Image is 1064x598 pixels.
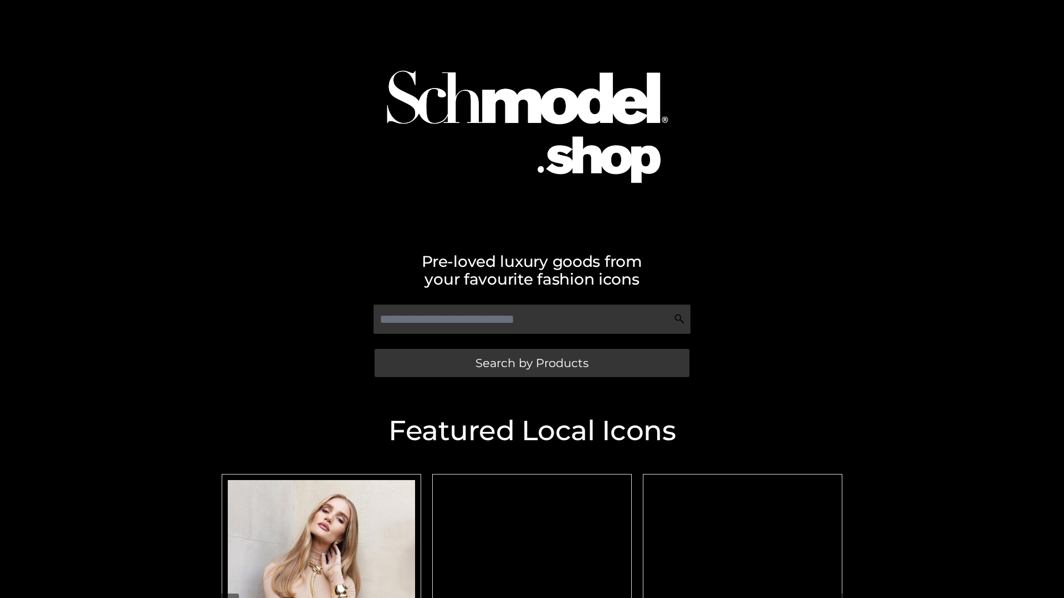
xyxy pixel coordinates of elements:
a: Search by Products [375,349,689,377]
h2: Featured Local Icons​ [216,417,848,445]
h2: Pre-loved luxury goods from your favourite fashion icons [216,252,848,288]
img: Search Icon [674,313,685,324]
span: Search by Products [475,357,589,369]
